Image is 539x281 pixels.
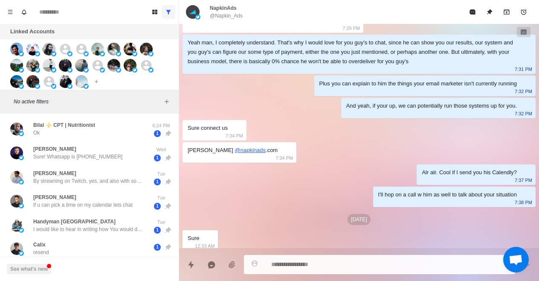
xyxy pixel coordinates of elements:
[10,59,23,72] img: picture
[26,43,39,56] img: picture
[19,67,24,73] img: picture
[124,43,136,56] img: picture
[124,59,136,72] img: picture
[33,145,76,153] p: [PERSON_NAME]
[10,171,23,184] img: picture
[33,129,40,137] p: Ok
[19,84,24,89] img: picture
[154,227,161,234] span: 1
[43,59,55,72] img: picture
[3,5,17,19] button: Menu
[10,242,23,255] img: picture
[84,67,89,73] img: picture
[151,122,172,129] p: 6:24 PM
[464,3,481,20] button: Mark as read
[100,51,105,56] img: picture
[19,131,24,136] img: picture
[210,12,243,20] p: @Napkin_Ads
[378,190,517,199] div: I'll hop on a call w him as well to talk about your situation
[10,27,55,36] p: Linked Accounts
[223,256,241,273] button: Add media
[10,146,23,159] img: picture
[154,155,161,161] span: 1
[515,109,532,118] p: 7:32 PM
[91,76,101,87] button: Add account
[498,3,515,20] button: Archive
[75,75,88,88] img: picture
[59,59,72,72] img: picture
[481,3,498,20] button: Unpin
[503,247,529,272] div: Open chat
[148,51,154,56] img: picture
[19,203,24,208] img: picture
[515,64,532,74] p: 7:31 PM
[226,131,243,140] p: 7:34 PM
[162,5,175,19] button: Show all conversations
[195,15,200,20] img: picture
[154,244,161,251] span: 1
[33,225,144,233] p: I would like to hear in writing how You would do it . At the moment my target customer Is just fo...
[33,201,133,209] p: if u can pick a time on my calendar lets chat
[17,5,31,19] button: Notifications
[19,251,24,256] img: picture
[26,59,39,72] img: picture
[162,97,172,107] button: Add filters
[132,67,137,73] img: picture
[515,87,532,96] p: 7:32 PM
[188,234,199,243] div: Sure
[10,43,23,56] img: picture
[188,38,517,66] div: Yeah man, I completely understand. That's why I would love for you guy's to chat, since he can sh...
[116,51,121,56] img: picture
[116,67,121,73] img: picture
[132,51,137,56] img: picture
[67,51,72,56] img: picture
[151,170,172,178] p: Tue
[10,75,23,88] img: picture
[10,219,23,232] img: picture
[148,67,154,73] img: picture
[33,249,49,256] p: resend
[107,59,120,72] img: picture
[515,176,532,185] p: 7:37 PM
[91,43,104,56] img: picture
[348,214,371,225] p: [DATE]
[43,43,55,56] img: picture
[515,198,532,207] p: 7:38 PM
[35,51,40,56] img: picture
[7,264,51,274] button: See what's new
[33,218,116,225] p: Handyman [GEOGRAPHIC_DATA]
[51,84,56,89] img: picture
[19,179,24,184] img: picture
[33,153,122,161] p: Sure! Whatsapp is [PHONE_NUMBER]
[422,168,517,177] div: Alr alr. Cool if I send you his Calendly?
[19,155,24,160] img: picture
[186,5,200,19] img: picture
[84,84,89,89] img: picture
[235,147,266,153] a: @napkinads
[14,98,162,105] p: No active filters
[26,75,39,88] img: picture
[75,59,88,72] img: picture
[195,241,214,251] p: 12:33 AM
[33,193,76,201] p: [PERSON_NAME]
[154,179,161,185] span: 1
[107,43,120,56] img: picture
[33,177,144,185] p: By streaming on Twitch, yes, and also with some other things like subscribers on other platforms....
[33,121,95,129] p: Bilal ⚜️ CPT | Nutritionist
[100,67,105,73] img: picture
[515,3,532,20] button: Add reminder
[67,67,72,73] img: picture
[148,5,162,19] button: Board View
[51,51,56,56] img: picture
[188,123,228,133] div: Sure connect us
[319,79,517,88] div: Plus you can explain to him the things your email marketer isn't currently running
[151,146,172,153] p: Wed
[10,123,23,135] img: picture
[210,4,237,12] p: NapkinAds
[151,194,172,202] p: Tue
[10,195,23,208] img: picture
[35,84,40,89] img: picture
[33,241,46,249] p: Calix
[140,43,153,56] img: picture
[51,67,56,73] img: picture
